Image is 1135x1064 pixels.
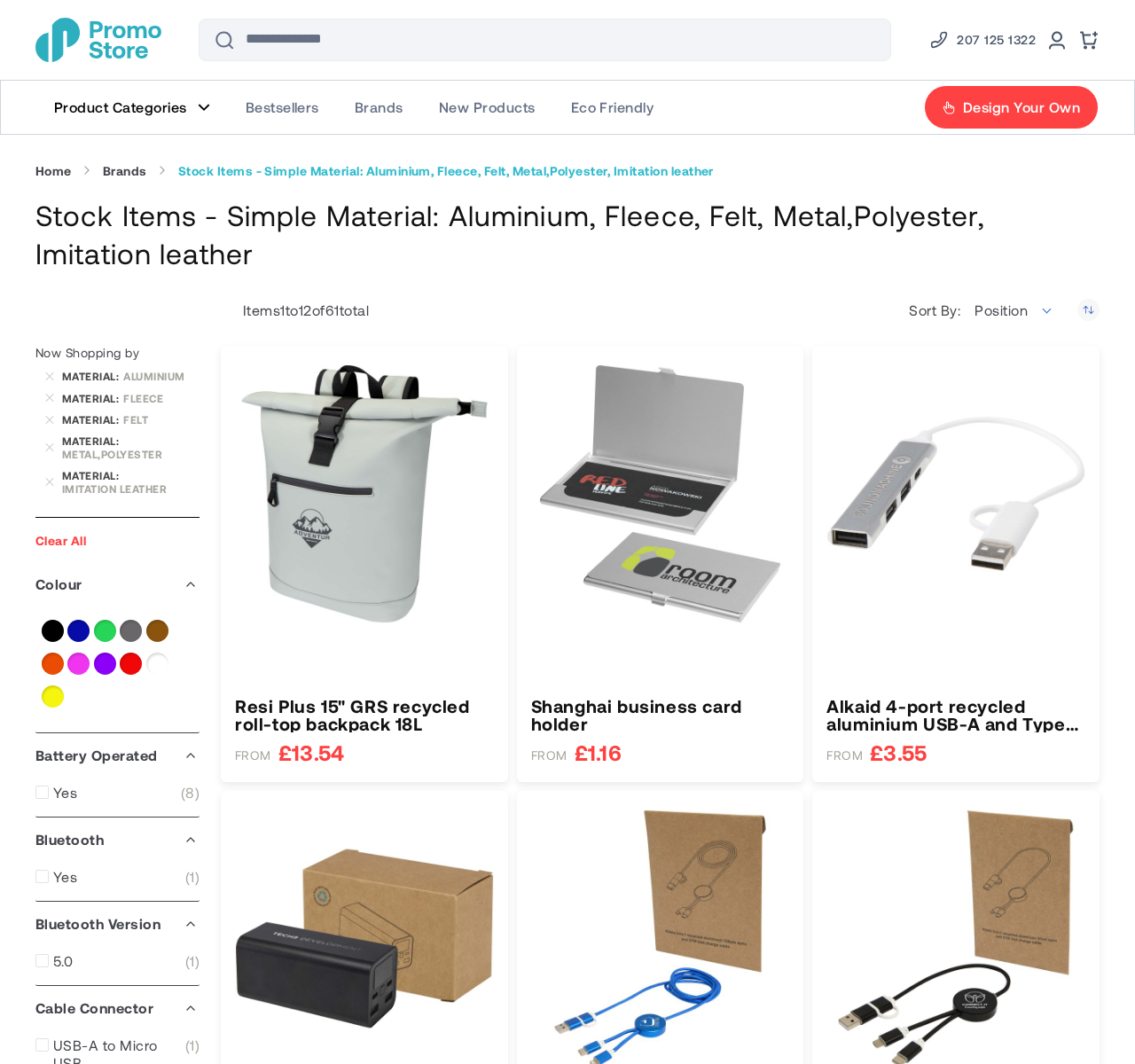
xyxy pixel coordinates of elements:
[299,301,312,318] span: 12
[228,81,337,134] a: Bestsellers
[35,952,200,970] a: 5.0 1
[553,81,672,134] a: Eco Friendly
[67,620,90,642] a: Blue
[35,196,1100,272] h1: Stock Items - Simple Material: Aluminium, Fleece, Felt, Metal,Polyester, Imitation leather
[337,81,421,134] a: Brands
[975,301,1028,318] span: Position
[44,371,55,381] a: Remove Material Aluminium
[571,98,654,116] span: Eco Friendly
[221,301,369,319] p: Items to of total
[35,533,86,548] a: Clear All
[62,392,123,404] span: Material
[35,868,200,886] a: Yes 1
[42,620,64,642] a: Black
[531,747,567,763] span: FROM
[54,98,187,116] span: Product Categories
[146,620,168,642] a: Natural
[44,442,55,453] a: Remove Material Metal,Polyester
[35,902,200,946] div: Bluetooth Version
[531,697,790,732] a: Shanghai business card holder
[826,747,863,763] span: FROM
[826,364,1085,623] img: Alkaid 4-port recycled aluminium USB-A and Type-C hub with dual input
[146,653,168,675] a: White
[42,685,64,708] a: Yellow
[44,414,55,425] a: Remove Material Felt
[62,482,200,495] div: Imitation leather
[439,98,536,116] span: New Products
[62,434,123,447] span: Material
[235,697,494,732] h3: Resi Plus 15" GRS recycled roll-top backpack 18L
[280,301,285,318] span: 1
[44,393,55,403] a: Remove Material Fleece
[957,29,1036,51] span: 207 125 1322
[355,98,403,116] span: Brands
[235,364,494,623] img: Resi Plus 15" GRS recycled roll-top backpack 18L
[826,697,1085,732] a: Alkaid 4-port recycled aluminium USB-A and Type-C hub with dual input
[103,163,147,179] a: Brands
[185,868,200,886] span: 1
[35,986,200,1030] div: Cable Connector
[278,741,344,763] span: £13.54
[235,364,494,623] a: Resi Plus 15&quot; GRS recycled roll-top backpack 18L
[235,747,271,763] span: FROM
[235,697,494,732] a: Resi Plus 15&quot; GRS recycled roll-top backpack 18L
[120,653,142,675] a: Red
[421,81,553,134] a: New Products
[35,733,200,778] div: Battery Operated
[94,653,116,675] a: Purple
[120,620,142,642] a: Grey
[181,784,200,802] span: 8
[94,620,116,642] a: Green
[965,293,1064,328] span: Position
[1077,299,1100,321] a: Set Descending Direction
[35,163,72,179] a: Home
[35,818,200,862] div: Bluetooth
[62,370,123,382] span: Material
[123,392,200,404] div: Fleece
[203,19,246,61] button: Search
[67,653,90,675] a: Pink
[963,98,1080,116] span: Design Your Own
[531,364,790,623] img: Shanghai business card holder
[53,784,77,802] span: Yes
[123,413,200,426] div: Felt
[35,18,161,62] a: store logo
[53,868,77,886] span: Yes
[575,741,622,763] span: £1.16
[35,18,161,62] img: Promotional Merchandise
[870,741,927,763] span: £3.55
[35,345,139,360] span: Now Shopping by
[924,85,1099,129] a: Design Your Own
[325,301,340,318] span: 61
[42,653,64,675] a: Orange
[909,301,965,319] label: Sort By
[62,413,123,426] span: Material
[53,952,73,970] span: 5.0
[44,477,55,488] a: Remove Material Imitation leather
[185,952,200,970] span: 1
[35,562,200,606] div: Colour
[36,81,228,134] a: Product Categories
[928,29,1036,51] a: Phone
[178,163,714,179] strong: Stock Items - Simple Material: Aluminium, Fleece, Felt, Metal,Polyester, Imitation leather
[246,98,319,116] span: Bestsellers
[62,469,123,481] span: Material
[35,784,200,802] a: Yes 8
[123,370,200,382] div: Aluminium
[62,448,200,460] div: Metal,Polyester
